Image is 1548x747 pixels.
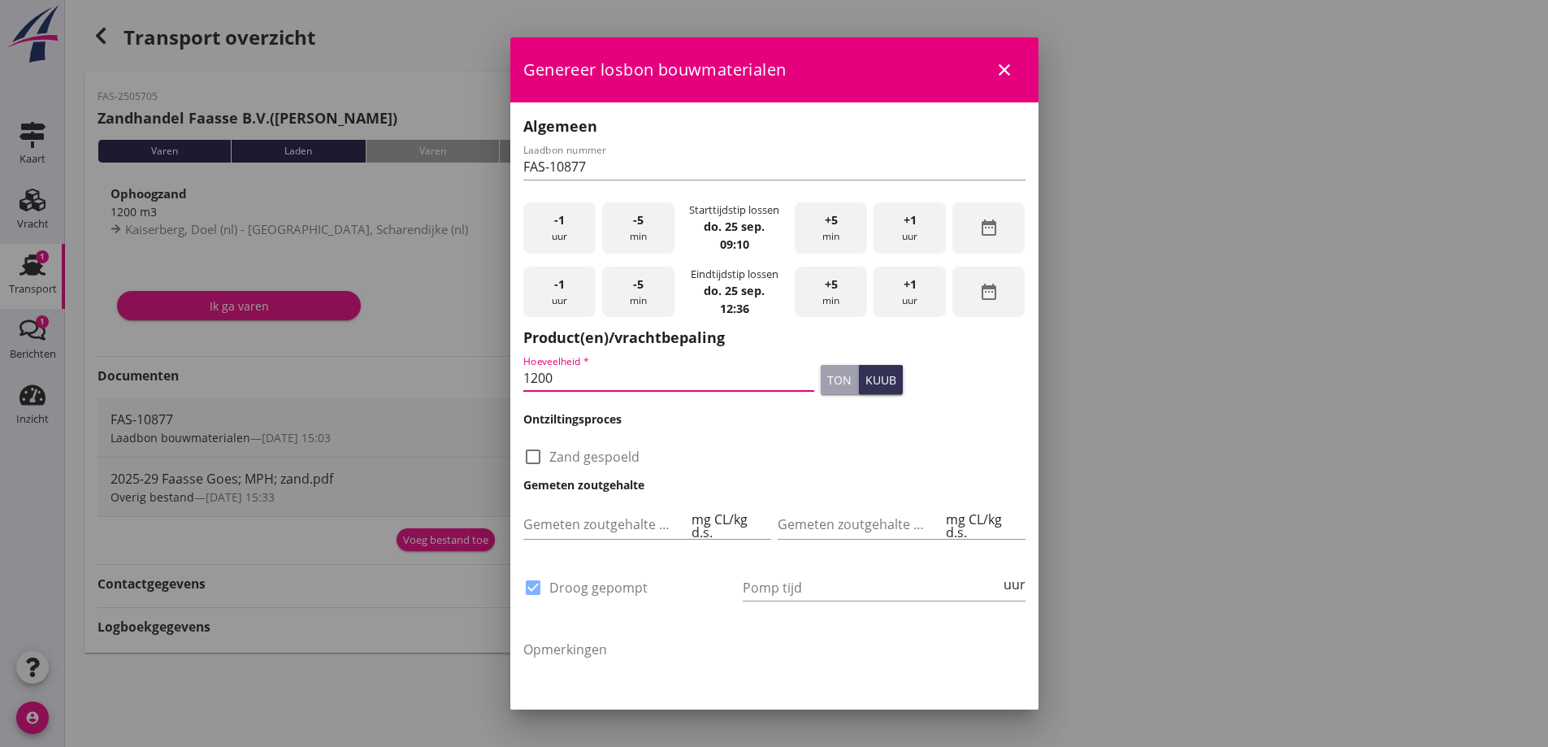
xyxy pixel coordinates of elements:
div: Starttijdstip lossen [689,202,779,218]
span: -5 [633,276,644,293]
input: Gemeten zoutgehalte voorbeun [523,511,689,537]
div: min [795,202,867,254]
div: Eindtijdstip lossen [691,267,778,282]
div: uur [874,267,946,318]
span: +1 [904,211,917,229]
div: mg CL/kg d.s. [688,513,770,539]
span: -5 [633,211,644,229]
textarea: Opmerkingen [523,636,1025,722]
i: date_range [979,282,999,302]
span: +5 [825,276,838,293]
input: Hoeveelheid * [523,365,815,391]
div: uur [1000,578,1025,591]
input: Pomp tijd [743,575,1000,601]
div: min [602,267,674,318]
h3: Gemeten zoutgehalte [523,476,1025,493]
span: -1 [554,211,565,229]
div: min [602,202,674,254]
i: close [995,60,1014,80]
strong: 09:10 [720,237,749,252]
span: -1 [554,276,565,293]
div: uur [523,202,596,254]
div: ton [827,371,852,389]
div: uur [874,202,946,254]
strong: do. 25 sep. [704,219,765,234]
strong: do. 25 sep. [704,283,765,298]
label: Zand gespoeld [549,449,640,465]
div: mg CL/kg d.s. [943,513,1025,539]
div: kuub [865,371,896,389]
input: Gemeten zoutgehalte achterbeun [778,511,943,537]
button: ton [821,365,859,394]
i: date_range [979,218,999,237]
div: uur [523,267,596,318]
div: min [795,267,867,318]
span: +5 [825,211,838,229]
strong: 12:36 [720,301,749,316]
input: Laadbon nummer [523,154,1025,180]
h3: Ontziltingsproces [523,410,1025,428]
div: Genereer losbon bouwmaterialen [510,37,1039,102]
span: +1 [904,276,917,293]
button: kuub [859,365,903,394]
h2: Algemeen [523,115,1025,137]
label: Droog gepompt [549,580,648,596]
h2: Product(en)/vrachtbepaling [523,327,1025,349]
